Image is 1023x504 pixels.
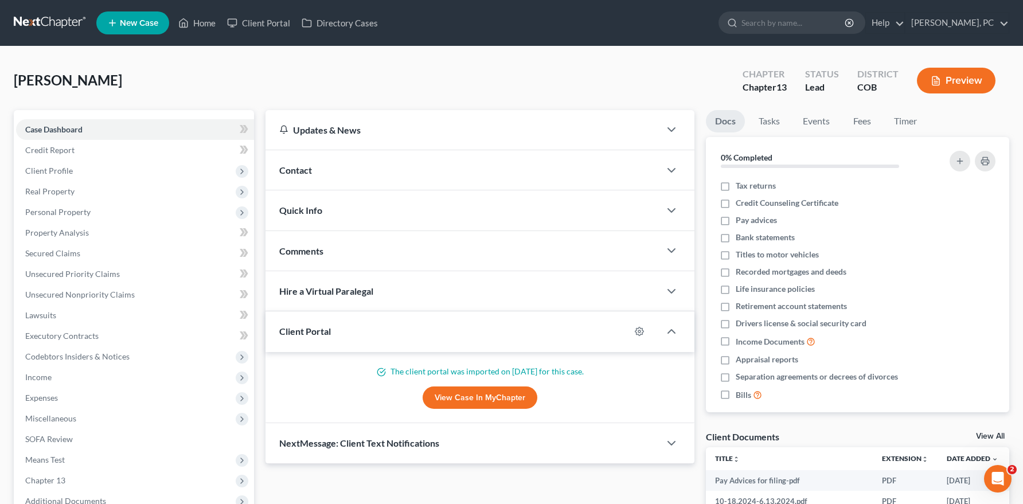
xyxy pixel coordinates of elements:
[741,12,846,33] input: Search by name...
[805,68,839,81] div: Status
[749,110,789,132] a: Tasks
[279,437,439,448] span: NextMessage: Client Text Notifications
[922,456,928,463] i: unfold_more
[279,124,646,136] div: Updates & News
[882,454,928,463] a: Extensionunfold_more
[279,326,331,337] span: Client Portal
[736,232,795,243] span: Bank statements
[857,81,899,94] div: COB
[25,228,89,237] span: Property Analysis
[16,284,254,305] a: Unsecured Nonpriority Claims
[25,310,56,320] span: Lawsuits
[25,455,65,464] span: Means Test
[25,166,73,175] span: Client Profile
[16,243,254,264] a: Secured Claims
[279,245,323,256] span: Comments
[14,72,122,88] span: [PERSON_NAME]
[736,371,898,382] span: Separation agreements or decrees of divorces
[743,68,787,81] div: Chapter
[25,124,83,134] span: Case Dashboard
[976,432,1005,440] a: View All
[16,222,254,243] a: Property Analysis
[423,386,537,409] a: View Case in MyChapter
[917,68,995,93] button: Preview
[736,336,805,347] span: Income Documents
[25,186,75,196] span: Real Property
[938,470,1008,491] td: [DATE]
[221,13,296,33] a: Client Portal
[16,305,254,326] a: Lawsuits
[736,354,798,365] span: Appraisal reports
[279,165,312,175] span: Contact
[25,434,73,444] span: SOFA Review
[733,456,740,463] i: unfold_more
[736,180,776,192] span: Tax returns
[736,318,866,329] span: Drivers license & social security card
[296,13,384,33] a: Directory Cases
[16,140,254,161] a: Credit Report
[120,19,158,28] span: New Case
[25,331,99,341] span: Executory Contracts
[905,13,1009,33] a: [PERSON_NAME], PC
[805,81,839,94] div: Lead
[25,351,130,361] span: Codebtors Insiders & Notices
[866,13,904,33] a: Help
[736,214,777,226] span: Pay advices
[991,456,998,463] i: expand_more
[857,68,899,81] div: District
[16,264,254,284] a: Unsecured Priority Claims
[947,454,998,463] a: Date Added expand_more
[279,366,681,377] p: The client portal was imported on [DATE] for this case.
[279,205,322,216] span: Quick Info
[984,465,1012,493] iframe: Intercom live chat
[736,266,846,278] span: Recorded mortgages and deeds
[25,207,91,217] span: Personal Property
[736,197,838,209] span: Credit Counseling Certificate
[279,286,373,296] span: Hire a Virtual Paralegal
[173,13,221,33] a: Home
[776,81,787,92] span: 13
[25,393,58,403] span: Expenses
[844,110,880,132] a: Fees
[25,290,135,299] span: Unsecured Nonpriority Claims
[16,429,254,450] a: SOFA Review
[16,119,254,140] a: Case Dashboard
[25,269,120,279] span: Unsecured Priority Claims
[794,110,839,132] a: Events
[706,470,873,491] td: Pay Advices for filing-pdf
[706,431,779,443] div: Client Documents
[736,389,751,401] span: Bills
[743,81,787,94] div: Chapter
[885,110,926,132] a: Timer
[1008,465,1017,474] span: 2
[25,145,75,155] span: Credit Report
[736,283,815,295] span: Life insurance policies
[736,300,847,312] span: Retirement account statements
[25,475,65,485] span: Chapter 13
[736,249,819,260] span: Titles to motor vehicles
[721,153,772,162] strong: 0% Completed
[25,372,52,382] span: Income
[873,470,938,491] td: PDF
[715,454,740,463] a: Titleunfold_more
[25,413,76,423] span: Miscellaneous
[706,110,745,132] a: Docs
[25,248,80,258] span: Secured Claims
[16,326,254,346] a: Executory Contracts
